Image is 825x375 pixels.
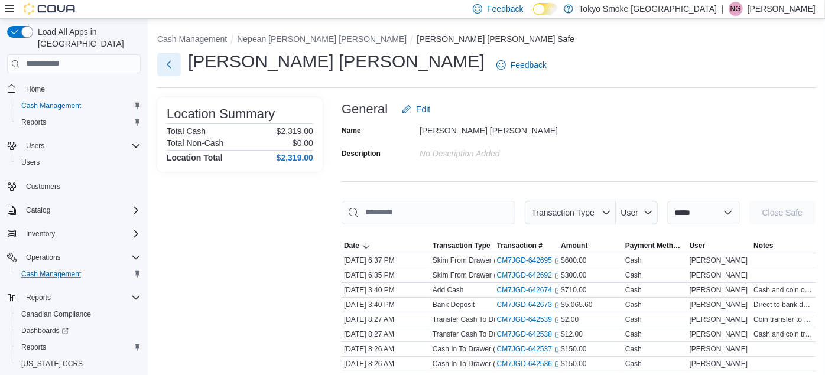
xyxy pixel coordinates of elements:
span: $600.00 [561,256,586,265]
div: [PERSON_NAME] [PERSON_NAME] [420,121,578,135]
button: Transaction Type [430,239,495,253]
button: [PERSON_NAME] [PERSON_NAME] Safe [417,34,574,44]
a: Reports [17,340,51,354]
span: Cash and coin transfer to POS#1 [753,330,813,339]
span: Reports [21,291,141,305]
button: Cash Management [157,34,227,44]
nav: An example of EuiBreadcrumbs [157,33,816,47]
button: Catalog [2,202,145,219]
div: No Description added [420,144,578,158]
a: CM7JGD-642536External link [497,359,561,369]
a: Users [17,155,44,169]
span: [PERSON_NAME] [690,270,748,280]
span: [US_STATE] CCRS [21,359,83,369]
span: Operations [26,253,61,262]
span: Feedback [511,59,547,71]
span: Reports [17,115,141,129]
span: $300.00 [561,270,586,280]
a: CM7JGD-642695External link [497,256,561,265]
span: Notes [753,241,773,250]
span: Dashboards [17,324,141,338]
span: Feedback [487,3,523,15]
div: [DATE] 6:37 PM [342,253,430,268]
span: Amount [561,241,587,250]
a: Reports [17,115,51,129]
p: Tokyo Smoke [GEOGRAPHIC_DATA] [579,2,717,16]
button: Reports [12,339,145,356]
button: Date [342,239,430,253]
svg: External link [554,272,561,279]
div: Cash [625,270,642,280]
button: Home [2,80,145,97]
span: Washington CCRS [17,357,141,371]
label: Description [342,149,381,158]
span: Cash Management [17,99,141,113]
svg: External link [554,361,561,368]
span: [PERSON_NAME] [690,330,748,339]
a: CM7JGD-642674External link [497,285,561,295]
span: User [690,241,706,250]
a: Dashboards [17,324,73,338]
span: [PERSON_NAME] [690,256,748,265]
p: Bank Deposit [433,300,475,309]
span: Payment Methods [625,241,685,250]
span: Load All Apps in [GEOGRAPHIC_DATA] [33,26,141,50]
button: Operations [2,249,145,266]
span: Users [17,155,141,169]
p: Transfer Cash To Drawer (Cash Drawer 4) [433,315,566,324]
div: [DATE] 8:27 AM [342,312,430,327]
button: Reports [21,291,56,305]
p: Skim From Drawer (Cash Drawer 4) [433,270,545,280]
input: Dark Mode [533,3,558,15]
h6: Total Non-Cash [167,138,224,148]
button: Cash Management [12,266,145,282]
button: Transaction # [495,239,559,253]
span: Inventory [26,229,55,239]
button: [US_STATE] CCRS [12,356,145,372]
span: Catalog [21,203,141,217]
button: Transaction Type [525,201,616,224]
img: Cova [24,3,77,15]
span: Catalog [26,206,50,215]
span: Users [21,139,141,153]
button: Users [12,154,145,171]
a: Customers [21,180,65,194]
span: Cash and coin order from bank [753,285,813,295]
span: Canadian Compliance [21,309,91,319]
span: Edit [416,103,430,115]
button: Reports [12,114,145,131]
p: Add Cash [433,285,464,295]
span: Transaction Type [433,241,491,250]
svg: External link [554,346,561,353]
p: Skim From Drawer (Cash Drawer 1) [433,256,545,265]
span: NG [730,2,741,16]
button: Inventory [21,227,60,241]
button: Payment Methods [623,239,687,253]
h3: Location Summary [167,107,275,121]
span: $2.00 [561,315,579,324]
span: $150.00 [561,359,586,369]
div: Nadine Guindon [729,2,743,16]
span: Home [21,81,141,96]
div: [DATE] 3:40 PM [342,298,430,312]
svg: External link [554,287,561,294]
span: [PERSON_NAME] [690,344,748,354]
span: Dashboards [21,326,69,335]
div: [DATE] 8:27 AM [342,327,430,341]
div: [DATE] 8:26 AM [342,357,430,371]
button: Amount [558,239,623,253]
button: Users [21,139,49,153]
button: Catalog [21,203,55,217]
div: Cash [625,359,642,369]
span: Cash Management [21,101,81,110]
button: Close Safe [749,201,816,224]
span: Reports [21,343,46,352]
span: Cash Management [17,267,141,281]
a: Dashboards [12,322,145,339]
a: Cash Management [17,99,86,113]
span: Inventory [21,227,141,241]
span: Close Safe [762,207,803,219]
span: Home [26,84,45,94]
svg: External link [554,302,561,309]
span: Reports [21,118,46,127]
